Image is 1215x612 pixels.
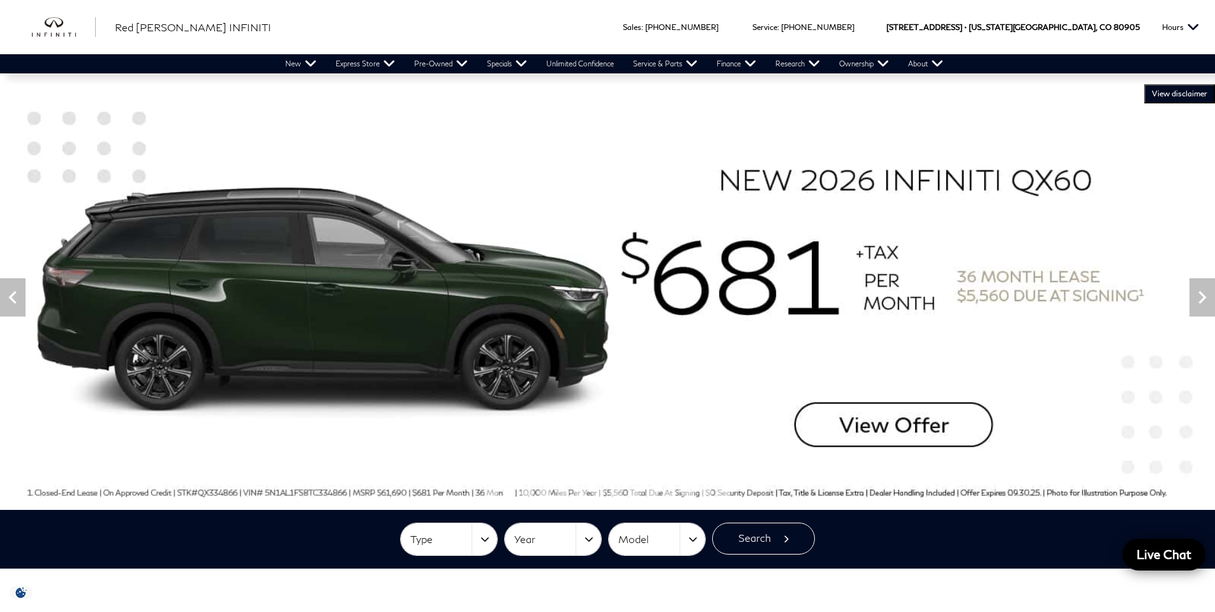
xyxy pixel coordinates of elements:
[1152,89,1207,99] span: VIEW DISCLAIMER
[646,486,659,499] span: Go to slide 10
[618,529,680,550] span: Model
[623,22,641,32] span: Sales
[898,54,953,73] a: About
[6,586,36,599] section: Click to Open Cookie Consent Modal
[664,486,676,499] span: Go to slide 11
[717,486,730,499] span: Go to slide 14
[574,486,587,499] span: Go to slide 6
[537,54,623,73] a: Unlimited Confidence
[326,54,405,73] a: Express Store
[752,22,777,32] span: Service
[610,486,623,499] span: Go to slide 8
[645,22,719,32] a: [PHONE_NUMBER]
[401,523,497,555] button: Type
[712,523,815,555] button: Search
[641,22,643,32] span: :
[886,22,1140,32] a: [STREET_ADDRESS] • [US_STATE][GEOGRAPHIC_DATA], CO 80905
[485,486,498,499] span: Go to slide 1
[405,54,477,73] a: Pre-Owned
[505,523,601,555] button: Year
[1144,84,1215,103] button: VIEW DISCLAIMER
[115,20,271,35] a: Red [PERSON_NAME] INFINITI
[623,54,707,73] a: Service & Parts
[628,486,641,499] span: Go to slide 9
[682,486,694,499] span: Go to slide 12
[1122,539,1205,571] a: Live Chat
[556,486,569,499] span: Go to slide 5
[777,22,779,32] span: :
[830,54,898,73] a: Ownership
[410,529,472,550] span: Type
[539,486,551,499] span: Go to slide 4
[592,486,605,499] span: Go to slide 7
[503,486,516,499] span: Go to slide 2
[781,22,854,32] a: [PHONE_NUMBER]
[707,54,766,73] a: Finance
[514,529,576,550] span: Year
[276,54,326,73] a: New
[276,54,953,73] nav: Main Navigation
[766,54,830,73] a: Research
[609,523,705,555] button: Model
[1130,546,1198,562] span: Live Chat
[477,54,537,73] a: Specials
[521,486,533,499] span: Go to slide 3
[6,586,36,599] img: Opt-Out Icon
[32,17,96,38] a: infiniti
[1189,278,1215,317] div: Next
[32,17,96,38] img: INFINITI
[115,21,271,33] span: Red [PERSON_NAME] INFINITI
[699,486,712,499] span: Go to slide 13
